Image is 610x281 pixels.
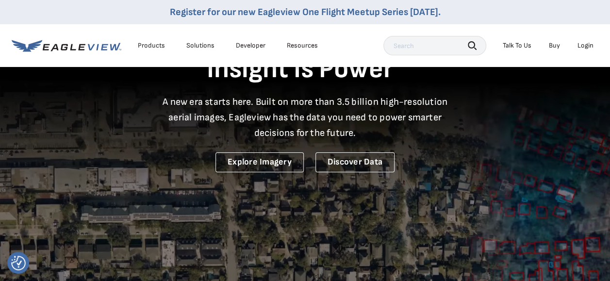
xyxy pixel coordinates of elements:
a: Buy [549,41,560,50]
img: Revisit consent button [11,256,26,270]
div: Resources [287,41,318,50]
a: Developer [236,41,265,50]
a: Discover Data [315,152,395,172]
input: Search [383,36,486,55]
div: Solutions [186,41,214,50]
button: Consent Preferences [11,256,26,270]
h1: Insight Is Power [12,52,598,86]
p: A new era starts here. Built on more than 3.5 billion high-resolution aerial images, Eagleview ha... [157,94,454,141]
div: Talk To Us [503,41,531,50]
a: Explore Imagery [215,152,304,172]
div: Products [138,41,165,50]
a: Register for our new Eagleview One Flight Meetup Series [DATE]. [170,6,441,18]
div: Login [577,41,594,50]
